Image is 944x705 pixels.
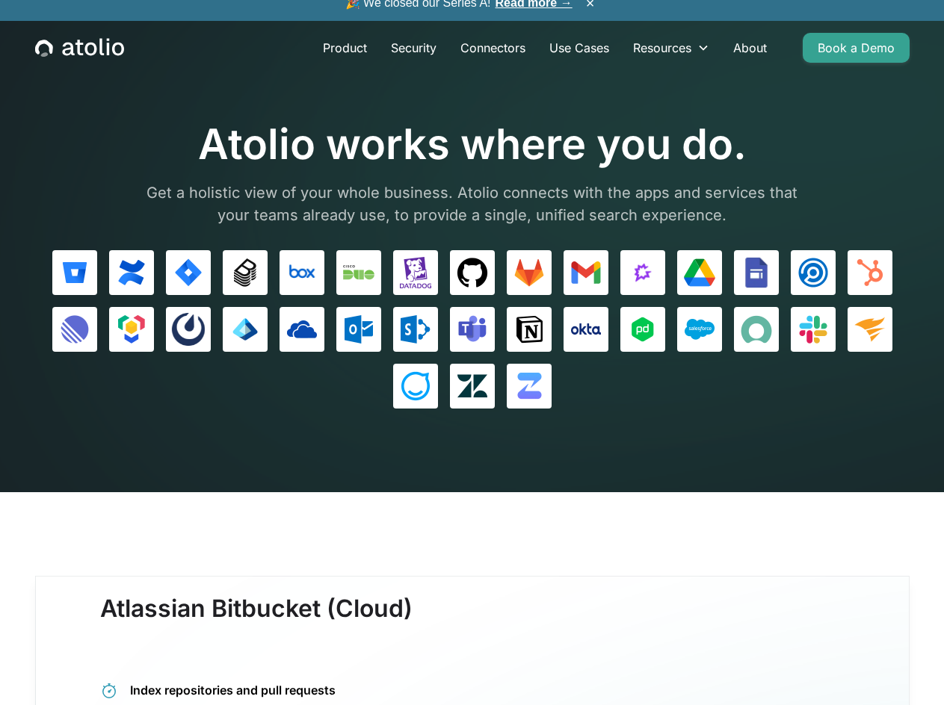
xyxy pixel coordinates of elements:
p: Get a holistic view of your whole business. Atolio connects with the apps and services that your ... [136,181,809,226]
div: Resources [633,39,691,57]
a: About [721,33,779,63]
a: Product [311,33,379,63]
a: Connectors [448,33,537,63]
a: Use Cases [537,33,621,63]
a: Security [379,33,448,63]
h1: Atolio works where you do. [136,119,809,170]
a: Book a Demo [803,33,910,63]
div: Resources [621,33,721,63]
h3: Atlassian Bitbucket (Cloud) [100,594,413,653]
a: home [35,38,124,58]
div: Index repositories and pull requests [130,682,502,698]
